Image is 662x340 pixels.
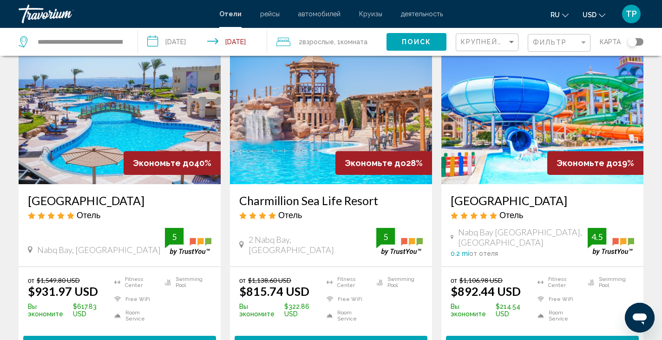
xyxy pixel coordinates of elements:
[533,39,567,46] span: Фильтр
[28,210,211,220] div: 5 star Hotel
[533,310,583,322] li: Room Service
[499,210,523,220] span: Отель
[165,231,184,242] div: 5
[528,33,590,53] button: Filter
[334,35,367,48] span: , 1
[583,276,634,288] li: Swimming Pool
[28,276,34,284] span: от
[19,35,221,184] img: Hotel image
[345,158,406,168] span: Экономьте до
[547,151,643,175] div: 19%
[322,310,373,322] li: Room Service
[551,8,569,21] button: Change language
[230,35,432,184] img: Hotel image
[239,276,246,284] span: от
[239,210,423,220] div: 4 star Hotel
[267,28,387,56] button: Travelers: 2 adults, 0 children
[461,38,572,46] span: Крупнейшие сбережения
[37,276,80,284] del: $1,549.80 USD
[451,303,493,318] span: Вы экономите
[583,8,605,21] button: Change currency
[376,231,395,242] div: 5
[260,10,280,18] a: рейсы
[387,33,446,50] button: Поиск
[588,228,634,255] img: trustyou-badge.svg
[124,151,221,175] div: 40%
[19,5,210,23] a: Travorium
[401,10,443,18] a: деятельность
[77,210,100,220] span: Отель
[298,10,341,18] a: автомобилей
[461,39,516,47] mat-select: Sort by
[588,231,606,242] div: 4.5
[451,303,533,318] p: $214.54 USD
[302,38,334,46] span: Взрослые
[322,276,373,288] li: Fitness Center
[451,193,634,207] a: [GEOGRAPHIC_DATA]
[376,228,423,255] img: trustyou-badge.svg
[621,38,643,46] button: Toggle map
[165,228,211,255] img: trustyou-badge.svg
[451,276,457,284] span: от
[451,250,469,257] span: 0.2 mi
[469,250,498,257] span: от отеля
[28,303,110,318] p: $617.83 USD
[533,293,583,305] li: Free WiFi
[600,35,621,48] span: карта
[625,303,655,333] iframe: Кнопка запуска окна обмена сообщениями
[458,227,588,247] span: Nabq Bay [GEOGRAPHIC_DATA], [GEOGRAPHIC_DATA]
[402,39,431,46] span: Поиск
[219,10,242,18] a: Отели
[110,276,161,288] li: Fitness Center
[322,293,373,305] li: Free WiFi
[239,193,423,207] a: Charmillion Sea Life Resort
[341,38,367,46] span: Комната
[239,284,309,298] ins: $815.74 USD
[248,276,291,284] del: $1,138.60 USD
[459,276,503,284] del: $1,106.98 USD
[619,4,643,24] button: User Menu
[441,35,643,184] img: Hotel image
[37,245,161,255] span: Nabq Bay, [GEOGRAPHIC_DATA]
[451,284,521,298] ins: $892.44 USD
[133,158,194,168] span: Экономьте до
[626,9,637,19] span: TP
[359,10,382,18] a: Круизы
[533,276,583,288] li: Fitness Center
[299,35,334,48] span: 2
[110,310,161,322] li: Room Service
[335,151,432,175] div: 28%
[110,293,161,305] li: Free WiFi
[278,210,302,220] span: Отель
[138,28,267,56] button: Check-in date: Nov 13, 2025 Check-out date: Nov 20, 2025
[583,11,596,19] span: USD
[28,284,98,298] ins: $931.97 USD
[451,210,634,220] div: 5 star Hotel
[160,276,211,288] li: Swimming Pool
[28,193,211,207] a: [GEOGRAPHIC_DATA]
[239,303,282,318] span: Вы экономите
[239,303,322,318] p: $322.86 USD
[372,276,423,288] li: Swimming Pool
[551,11,560,19] span: ru
[557,158,618,168] span: Экономьте до
[28,303,71,318] span: Вы экономите
[249,234,376,255] span: 2 Nabq Bay, [GEOGRAPHIC_DATA]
